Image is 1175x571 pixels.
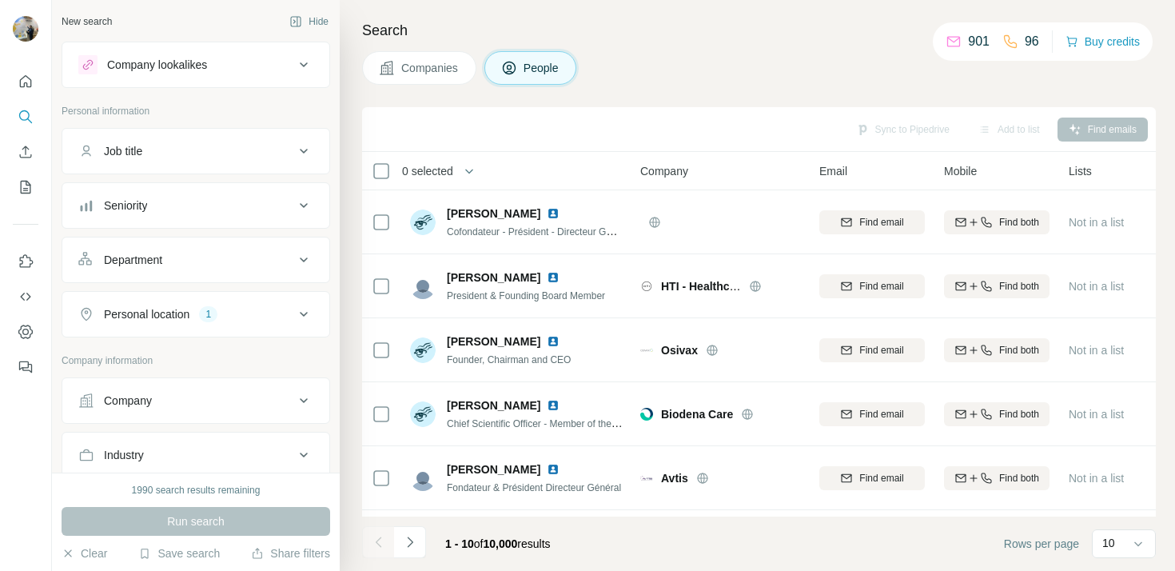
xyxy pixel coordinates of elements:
[13,173,38,202] button: My lists
[62,46,329,84] button: Company lookalikes
[944,466,1050,490] button: Find both
[401,60,460,76] span: Companies
[999,407,1039,421] span: Find both
[859,407,903,421] span: Find email
[447,482,621,493] span: Fondateur & Président Directeur Général
[1065,30,1140,53] button: Buy credits
[999,279,1039,293] span: Find both
[13,67,38,96] button: Quick start
[13,247,38,276] button: Use Surfe on LinkedIn
[661,342,698,358] span: Osivax
[410,274,436,299] img: Avatar
[104,306,189,322] div: Personal location
[819,402,925,426] button: Find email
[640,280,653,293] img: Logo of HTI - Healthcare AND Technology International
[362,19,1156,42] h4: Search
[447,270,540,285] span: [PERSON_NAME]
[13,353,38,381] button: Feedback
[447,225,698,238] span: Cofondateur - Président - Directeur Général - Ingénieur IoT
[1004,536,1079,552] span: Rows per page
[402,163,453,179] span: 0 selected
[944,210,1050,234] button: Find both
[999,471,1039,485] span: Find both
[447,417,726,429] span: Chief Scientific Officer - Member of the executive board - Founder
[1069,408,1124,421] span: Not in a list
[661,406,733,422] span: Biodena Care
[394,526,426,558] button: Navigate to next page
[447,461,540,477] span: [PERSON_NAME]
[62,104,330,118] p: Personal information
[999,215,1039,230] span: Find both
[661,280,909,293] span: HTI - Healthcare AND Technology International
[13,317,38,346] button: Dashboard
[104,447,144,463] div: Industry
[474,537,484,550] span: of
[410,210,436,235] img: Avatar
[944,402,1050,426] button: Find both
[1025,32,1039,51] p: 96
[547,207,560,220] img: LinkedIn logo
[251,545,330,561] button: Share filters
[13,102,38,131] button: Search
[62,14,112,29] div: New search
[859,215,903,230] span: Find email
[819,163,847,179] span: Email
[484,537,518,550] span: 10,000
[968,32,990,51] p: 901
[1069,472,1124,485] span: Not in a list
[1069,163,1092,179] span: Lists
[1102,535,1115,551] p: 10
[410,465,436,491] img: Avatar
[13,138,38,166] button: Enrich CSV
[524,60,560,76] span: People
[410,337,436,363] img: Avatar
[107,57,207,73] div: Company lookalikes
[1069,216,1124,229] span: Not in a list
[640,344,653,357] img: Logo of Osivax
[819,274,925,298] button: Find email
[447,333,540,349] span: [PERSON_NAME]
[859,343,903,357] span: Find email
[944,163,977,179] span: Mobile
[410,401,436,427] img: Avatar
[62,381,329,420] button: Company
[104,198,147,214] div: Seniority
[62,545,107,561] button: Clear
[819,210,925,234] button: Find email
[859,471,903,485] span: Find email
[104,393,152,409] div: Company
[447,206,540,222] span: [PERSON_NAME]
[819,466,925,490] button: Find email
[62,241,329,279] button: Department
[447,290,605,301] span: President & Founding Board Member
[104,143,142,159] div: Job title
[13,282,38,311] button: Use Surfe API
[62,132,329,170] button: Job title
[13,16,38,42] img: Avatar
[859,279,903,293] span: Find email
[132,483,261,497] div: 1990 search results remaining
[944,274,1050,298] button: Find both
[445,537,551,550] span: results
[640,163,688,179] span: Company
[62,295,329,333] button: Personal location1
[640,472,653,485] img: Logo of Avtis
[661,470,688,486] span: Avtis
[1069,280,1124,293] span: Not in a list
[447,397,540,413] span: [PERSON_NAME]
[278,10,340,34] button: Hide
[547,399,560,412] img: LinkedIn logo
[62,436,329,474] button: Industry
[819,338,925,362] button: Find email
[447,354,571,365] span: Founder, Chairman and CEO
[62,353,330,368] p: Company information
[547,463,560,476] img: LinkedIn logo
[138,545,220,561] button: Save search
[199,307,217,321] div: 1
[547,271,560,284] img: LinkedIn logo
[1069,344,1124,357] span: Not in a list
[445,537,474,550] span: 1 - 10
[999,343,1039,357] span: Find both
[944,338,1050,362] button: Find both
[547,335,560,348] img: LinkedIn logo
